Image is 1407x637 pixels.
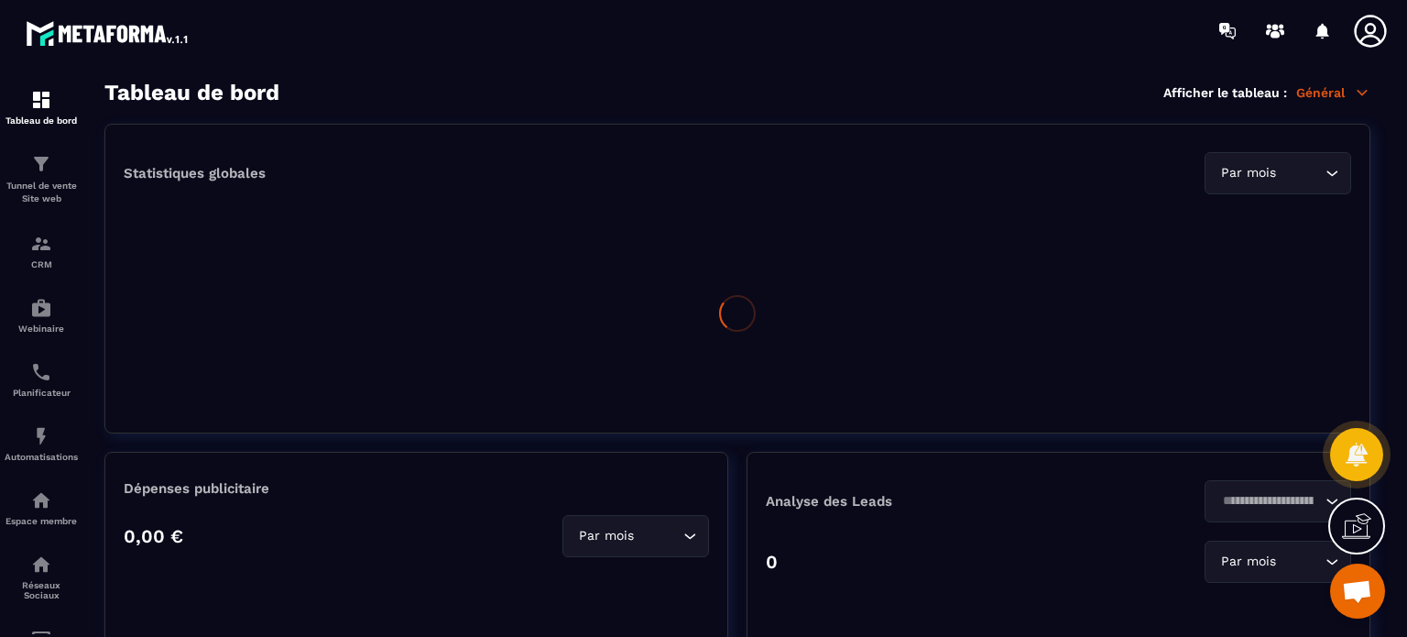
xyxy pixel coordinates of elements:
p: Statistiques globales [124,165,266,181]
a: schedulerschedulerPlanificateur [5,347,78,412]
a: automationsautomationsWebinaire [5,283,78,347]
p: Réseaux Sociaux [5,580,78,600]
input: Search for option [1280,552,1321,572]
p: Afficher le tableau : [1163,85,1287,100]
div: Search for option [1205,541,1351,583]
div: Ouvrir le chat [1330,564,1385,619]
a: social-networksocial-networkRéseaux Sociaux [5,540,78,614]
img: social-network [30,554,52,576]
a: automationsautomationsEspace membre [5,476,78,540]
p: Analyse des Leads [766,493,1059,510]
a: formationformationTableau de bord [5,75,78,139]
img: logo [26,16,191,49]
img: formation [30,89,52,111]
a: automationsautomationsAutomatisations [5,412,78,476]
img: scheduler [30,361,52,383]
img: automations [30,489,52,511]
p: CRM [5,259,78,269]
p: Tableau de bord [5,115,78,126]
p: 0,00 € [124,525,183,547]
input: Search for option [1280,163,1321,183]
span: Par mois [1216,163,1280,183]
p: Automatisations [5,452,78,462]
span: Par mois [1216,552,1280,572]
p: Espace membre [5,516,78,526]
input: Search for option [1216,491,1321,511]
div: Search for option [1205,152,1351,194]
div: Search for option [1205,480,1351,522]
p: Planificateur [5,388,78,398]
p: Général [1296,84,1370,101]
p: Webinaire [5,324,78,334]
span: Par mois [574,526,638,546]
p: Dépenses publicitaire [124,480,709,497]
p: Tunnel de vente Site web [5,180,78,205]
img: formation [30,233,52,255]
p: 0 [766,551,778,573]
a: formationformationCRM [5,219,78,283]
input: Search for option [638,526,679,546]
img: formation [30,153,52,175]
h3: Tableau de bord [104,80,279,105]
img: automations [30,297,52,319]
img: automations [30,425,52,447]
div: Search for option [562,515,709,557]
a: formationformationTunnel de vente Site web [5,139,78,219]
